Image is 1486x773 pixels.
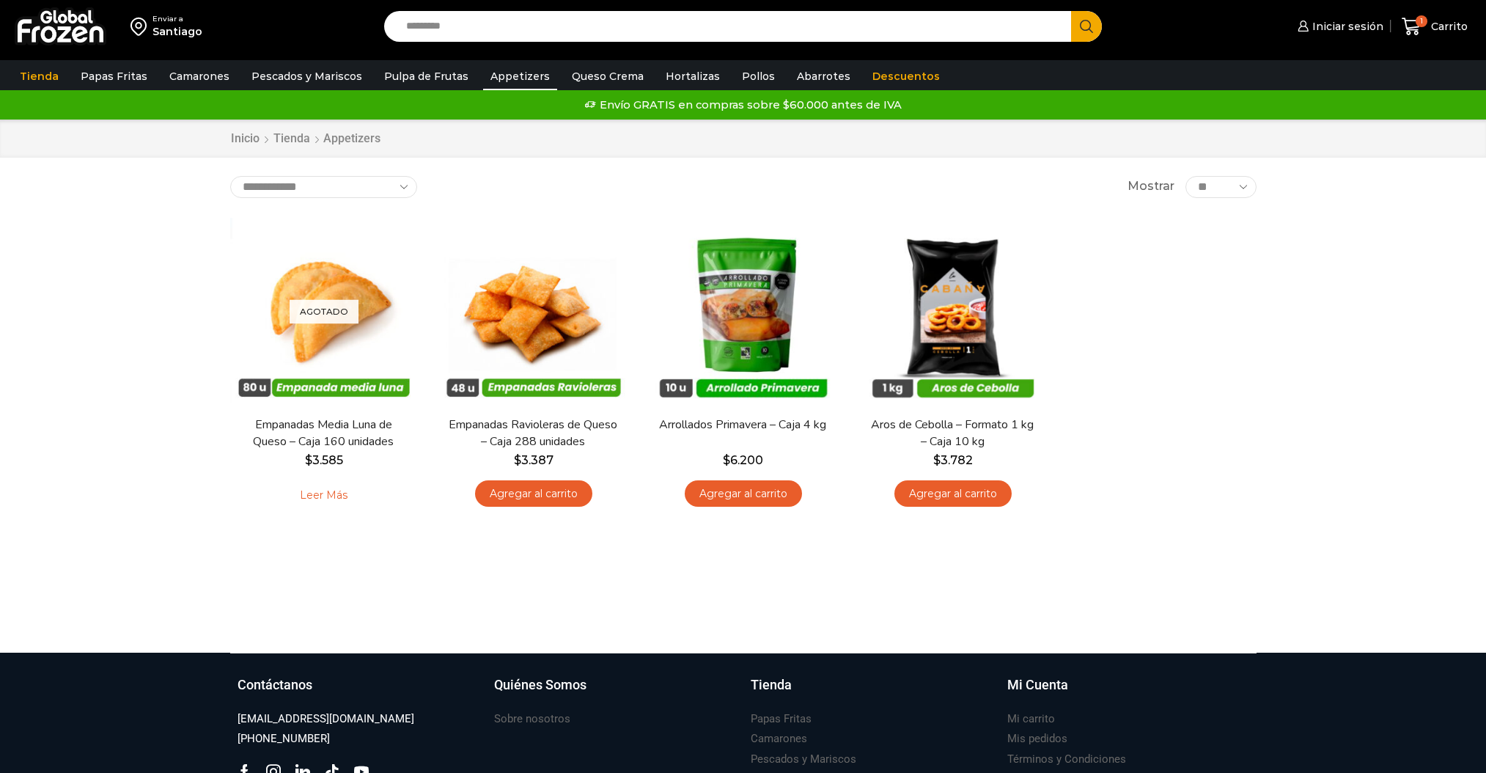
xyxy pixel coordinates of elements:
span: Iniciar sesión [1309,19,1383,34]
a: Appetizers [483,62,557,90]
a: Camarones [162,62,237,90]
bdi: 3.782 [933,453,973,467]
a: Términos y Condiciones [1007,750,1126,769]
a: Queso Crema [564,62,651,90]
a: Agregar al carrito: “Arrollados Primavera - Caja 4 kg” [685,480,802,508]
a: Sobre nosotros [494,709,570,729]
a: Tienda [12,62,66,90]
a: Tienda [751,675,993,709]
a: Contáctanos [238,675,479,709]
a: Tienda [273,131,311,147]
a: Iniciar sesión [1294,12,1383,41]
div: Santiago [152,24,202,39]
div: Enviar a [152,14,202,24]
a: Agregar al carrito: “Empanadas Ravioleras de Queso - Caja 288 unidades” [475,480,592,508]
span: $ [933,453,941,467]
h3: Camarones [751,731,807,747]
h3: Tienda [751,675,792,695]
bdi: 3.387 [514,453,553,467]
h3: Mi carrito [1007,711,1055,727]
h3: Mis pedidos [1007,731,1067,747]
button: Search button [1071,11,1102,42]
a: [EMAIL_ADDRESS][DOMAIN_NAME] [238,709,414,729]
a: Descuentos [865,62,947,90]
select: Pedido de la tienda [230,176,417,198]
a: Empanadas Media Luna de Queso – Caja 160 unidades [239,417,408,450]
a: Mi Cuenta [1007,675,1249,709]
h1: Appetizers [323,131,380,145]
nav: Breadcrumb [230,131,380,147]
span: 1 [1416,15,1427,27]
span: $ [305,453,312,467]
a: Arrollados Primavera – Caja 4 kg [658,417,827,433]
span: $ [723,453,730,467]
a: Mis pedidos [1007,729,1067,749]
bdi: 6.200 [723,453,763,467]
a: Pescados y Mariscos [751,750,856,769]
a: Pescados y Mariscos [244,62,369,90]
a: Abarrotes [790,62,858,90]
a: Hortalizas [658,62,727,90]
h3: Pescados y Mariscos [751,752,856,767]
a: Aros de Cebolla – Formato 1 kg – Caja 10 kg [868,417,1037,450]
h3: Quiénes Somos [494,675,586,695]
h3: Mi Cuenta [1007,675,1068,695]
h3: Papas Fritas [751,711,812,727]
span: $ [514,453,521,467]
h3: Contáctanos [238,675,312,695]
a: Papas Fritas [751,709,812,729]
a: Pollos [735,62,782,90]
a: 1 Carrito [1398,10,1471,44]
a: Quiénes Somos [494,675,736,709]
h3: [EMAIL_ADDRESS][DOMAIN_NAME] [238,711,414,727]
bdi: 3.585 [305,453,343,467]
a: Agregar al carrito: “Aros de Cebolla - Formato 1 kg - Caja 10 kg” [894,480,1012,508]
h3: Términos y Condiciones [1007,752,1126,767]
a: Inicio [230,131,260,147]
span: Mostrar [1128,178,1174,195]
a: Leé más sobre “Empanadas Media Luna de Queso - Caja 160 unidades” [277,480,370,511]
h3: Sobre nosotros [494,711,570,727]
img: address-field-icon.svg [130,14,152,39]
a: Empanadas Ravioleras de Queso – Caja 288 unidades [449,417,617,450]
h3: [PHONE_NUMBER] [238,731,330,747]
p: Agotado [290,299,358,323]
a: Pulpa de Frutas [377,62,476,90]
a: [PHONE_NUMBER] [238,729,330,749]
a: Papas Fritas [73,62,155,90]
span: Carrito [1427,19,1468,34]
a: Mi carrito [1007,709,1055,729]
a: Camarones [751,729,807,749]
